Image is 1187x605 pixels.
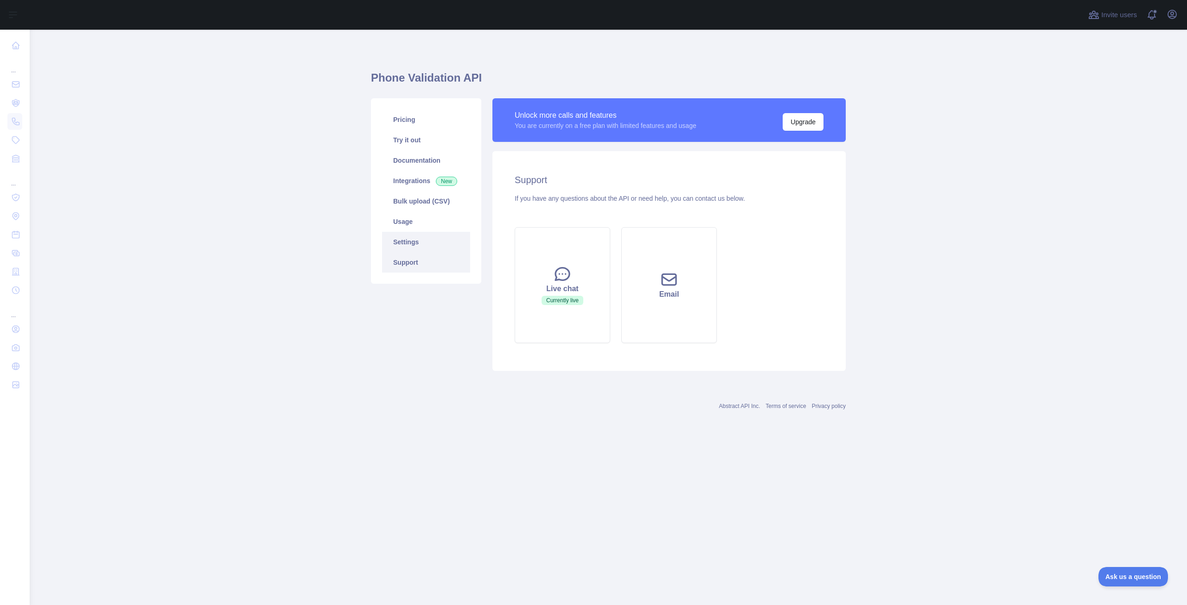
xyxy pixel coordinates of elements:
a: Privacy policy [812,403,846,409]
div: ... [7,56,22,74]
a: Bulk upload (CSV) [382,191,470,211]
a: Terms of service [766,403,806,409]
a: Settings [382,232,470,252]
div: If you have any questions about the API or need help, you can contact us below. [515,194,823,203]
a: Pricing [382,109,470,130]
a: Support [382,252,470,273]
a: Abstract API Inc. [719,403,760,409]
span: Currently live [542,296,583,305]
div: Live chat [526,283,599,294]
div: ... [7,300,22,319]
div: Email [633,289,705,300]
div: You are currently on a free plan with limited features and usage [515,121,696,130]
h1: Phone Validation API [371,70,846,93]
iframe: Toggle Customer Support [1098,567,1168,586]
span: Invite users [1101,10,1137,20]
div: Unlock more calls and features [515,110,696,121]
button: Invite users [1086,7,1139,22]
button: Email [621,227,717,343]
button: Upgrade [783,113,823,131]
a: Usage [382,211,470,232]
button: Live chatCurrently live [515,227,610,343]
h2: Support [515,173,823,186]
span: New [436,177,457,186]
a: Documentation [382,150,470,171]
div: ... [7,169,22,187]
a: Try it out [382,130,470,150]
a: Integrations New [382,171,470,191]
